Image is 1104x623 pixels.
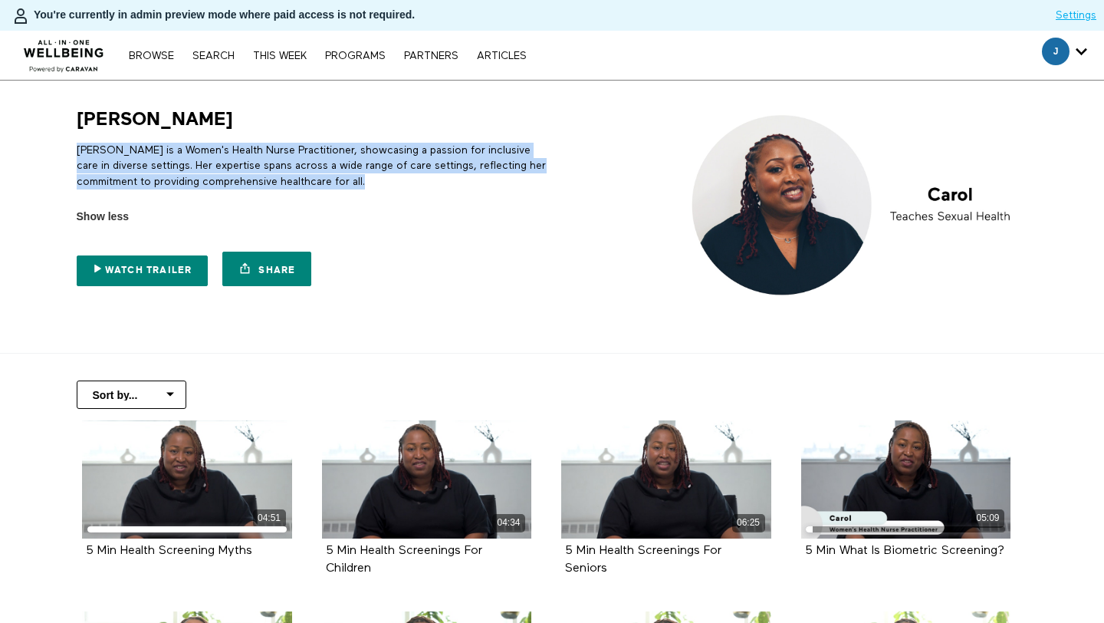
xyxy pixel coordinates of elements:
[801,420,1011,539] a: 5 Min What Is Biometric Screening? 05:09
[77,143,547,190] p: [PERSON_NAME] is a Women's Health Nurse Practitioner, showcasing a passion for inclusive care in ...
[681,107,1028,303] img: Carol
[565,545,721,574] a: 5 Min Health Screenings For Seniors
[492,514,525,532] div: 04:34
[11,7,30,25] img: person-bdfc0eaa9744423c596e6e1c01710c89950b1dff7c83b5d61d716cfd8139584f.svg
[245,51,314,61] a: THIS WEEK
[317,51,393,61] a: PROGRAMS
[561,420,771,539] a: 5 Min Health Screenings For Seniors 06:25
[185,51,242,61] a: Search
[222,252,311,286] a: Share
[971,509,1004,527] div: 05:09
[1056,8,1096,23] a: Settings
[77,107,233,131] h1: [PERSON_NAME]
[1030,31,1099,80] div: Secondary
[18,28,110,74] img: CARAVAN
[121,48,534,63] nav: Primary
[121,51,182,61] a: Browse
[805,545,1004,557] strong: 5 Min What Is Biometric Screening?
[82,420,292,539] a: 5 Min Health Screening Myths 04:51
[253,509,286,527] div: 04:51
[396,51,466,61] a: PARTNERS
[86,545,252,557] strong: 5 Min Health Screening Myths
[322,420,532,539] a: 5 Min Health Screenings For Children 04:34
[77,209,129,225] span: Show less
[805,545,1004,556] a: 5 Min What Is Biometric Screening?
[77,255,209,286] a: Watch Trailer
[86,545,252,556] a: 5 Min Health Screening Myths
[469,51,534,61] a: ARTICLES
[326,545,482,574] a: 5 Min Health Screenings For Children
[732,514,765,532] div: 06:25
